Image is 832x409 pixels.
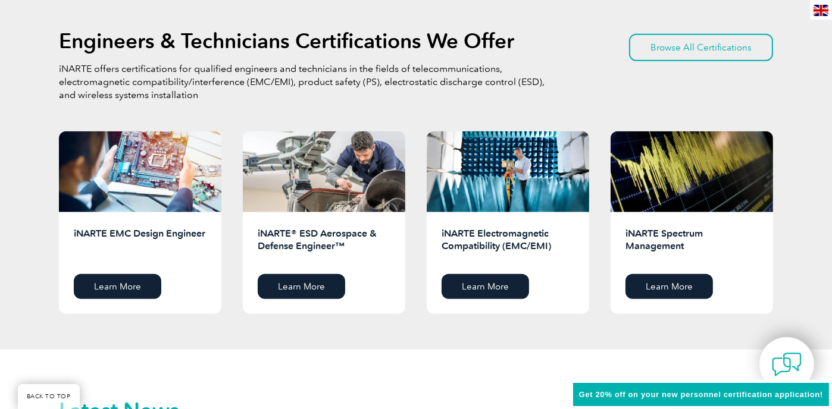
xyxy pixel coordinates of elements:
span: Get 20% off on your new personnel certification application! [579,390,823,399]
img: en [814,5,828,16]
a: Learn More [74,274,161,299]
h2: iNARTE EMC Design Engineer [74,227,207,265]
a: Learn More [625,274,713,299]
h2: iNARTE Spectrum Management [625,227,758,265]
img: contact-chat.png [772,350,802,379]
a: BACK TO TOP [18,384,80,409]
h2: iNARTE Electromagnetic Compatibility (EMC/EMI) [442,227,574,265]
p: iNARTE offers certifications for qualified engineers and technicians in the fields of telecommuni... [59,62,547,102]
h2: iNARTE® ESD Aerospace & Defense Engineer™ [258,227,390,265]
h2: Engineers & Technicians Certifications We Offer [59,32,514,51]
a: Browse All Certifications [629,34,773,61]
a: Learn More [258,274,345,299]
a: Learn More [442,274,529,299]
